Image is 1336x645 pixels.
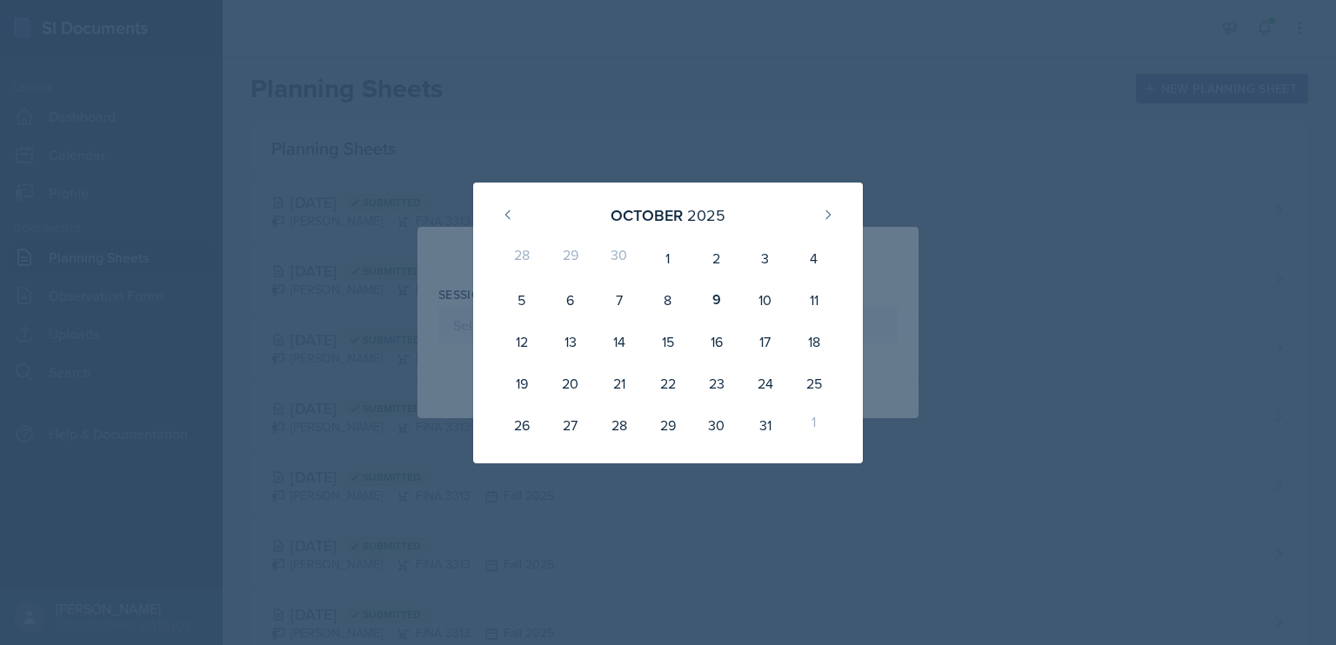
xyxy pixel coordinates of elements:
[546,404,595,446] div: 27
[546,237,595,279] div: 29
[644,362,692,404] div: 22
[741,362,790,404] div: 24
[741,237,790,279] div: 3
[790,237,838,279] div: 4
[790,362,838,404] div: 25
[790,279,838,321] div: 11
[595,237,644,279] div: 30
[498,362,546,404] div: 19
[692,362,741,404] div: 23
[498,321,546,362] div: 12
[595,321,644,362] div: 14
[644,279,692,321] div: 8
[595,362,644,404] div: 21
[546,362,595,404] div: 20
[741,279,790,321] div: 10
[692,321,741,362] div: 16
[741,404,790,446] div: 31
[644,404,692,446] div: 29
[546,279,595,321] div: 6
[595,279,644,321] div: 7
[611,203,683,227] div: October
[498,279,546,321] div: 5
[644,237,692,279] div: 1
[790,321,838,362] div: 18
[790,404,838,446] div: 1
[498,237,546,279] div: 28
[692,279,741,321] div: 9
[498,404,546,446] div: 26
[692,404,741,446] div: 30
[687,203,725,227] div: 2025
[595,404,644,446] div: 28
[644,321,692,362] div: 15
[692,237,741,279] div: 2
[546,321,595,362] div: 13
[741,321,790,362] div: 17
